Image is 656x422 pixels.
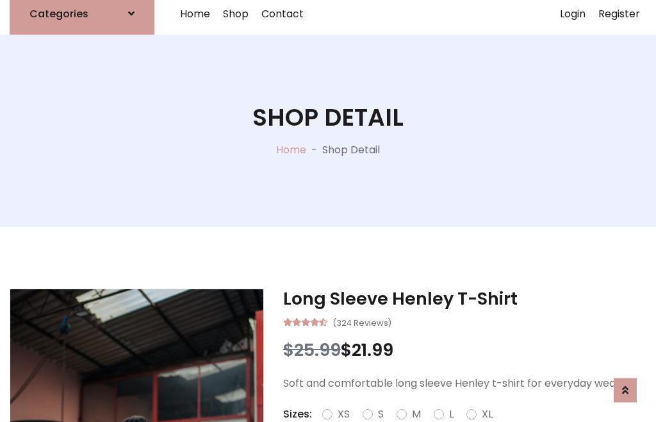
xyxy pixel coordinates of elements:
[352,338,393,362] span: 21.99
[449,407,454,422] label: L
[252,103,404,132] h1: Shop Detail
[482,407,493,422] label: XL
[276,142,306,157] a: Home
[322,142,380,158] p: Shop Detail
[29,8,88,20] h6: Categories
[283,407,312,422] p: Sizes:
[338,407,350,422] label: XS
[306,142,322,158] p: -
[283,340,646,360] h3: $
[412,407,421,422] label: M
[283,338,341,362] span: $25.99
[283,289,646,309] h3: Long Sleeve Henley T-Shirt
[332,314,391,330] small: (324 Reviews)
[378,407,384,422] label: S
[283,376,646,391] p: Soft and comfortable long sleeve Henley t-shirt for everyday wear.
